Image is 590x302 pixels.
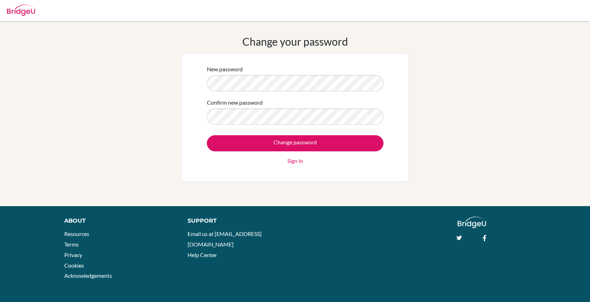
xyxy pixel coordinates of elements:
[188,217,287,225] div: Support
[458,217,486,228] img: logo_white@2x-f4f0deed5e89b7ecb1c2cc34c3e3d731f90f0f143d5ea2071677605dd97b5244.png
[64,262,84,269] a: Cookies
[64,251,82,258] a: Privacy
[64,241,79,248] a: Terms
[207,98,263,107] label: Confirm new password
[64,217,172,225] div: About
[188,230,262,248] a: Email us at [EMAIL_ADDRESS][DOMAIN_NAME]
[188,251,217,258] a: Help Center
[64,230,89,237] a: Resources
[207,135,383,151] input: Change password
[242,35,348,48] h1: Change your password
[207,65,243,73] label: New password
[7,5,35,16] img: Bridge-U
[287,157,303,165] a: Sign in
[64,272,112,279] a: Acknowledgements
